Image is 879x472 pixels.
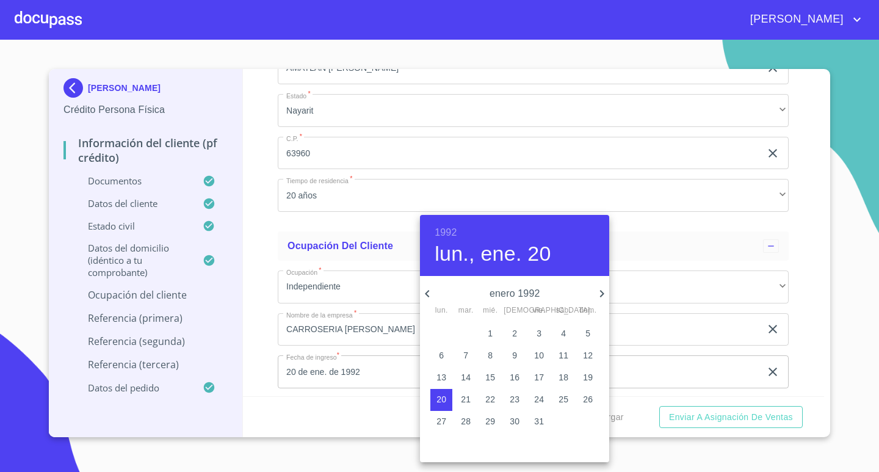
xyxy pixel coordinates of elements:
[528,345,550,367] button: 10
[534,415,544,427] p: 31
[488,349,493,361] p: 8
[528,389,550,411] button: 24
[430,411,452,433] button: 27
[512,327,517,339] p: 2
[552,367,574,389] button: 18
[552,389,574,411] button: 25
[455,367,477,389] button: 14
[552,323,574,345] button: 4
[510,371,519,383] p: 16
[455,305,477,317] span: mar.
[461,393,471,405] p: 21
[504,305,526,317] span: [DEMOGRAPHIC_DATA].
[585,327,590,339] p: 5
[479,345,501,367] button: 8
[479,323,501,345] button: 1
[561,327,566,339] p: 4
[430,305,452,317] span: lun.
[435,286,595,301] p: enero 1992
[485,415,495,427] p: 29
[479,411,501,433] button: 29
[455,345,477,367] button: 7
[439,349,444,361] p: 6
[583,371,593,383] p: 19
[577,323,599,345] button: 5
[559,393,568,405] p: 25
[504,345,526,367] button: 9
[534,349,544,361] p: 10
[430,367,452,389] button: 13
[552,305,574,317] span: sáb.
[430,389,452,411] button: 20
[461,415,471,427] p: 28
[583,393,593,405] p: 26
[488,327,493,339] p: 1
[436,393,446,405] p: 20
[534,393,544,405] p: 24
[463,349,468,361] p: 7
[485,393,495,405] p: 22
[485,371,495,383] p: 15
[510,415,519,427] p: 30
[583,349,593,361] p: 12
[577,367,599,389] button: 19
[577,389,599,411] button: 26
[534,371,544,383] p: 17
[435,224,457,241] button: 1992
[504,411,526,433] button: 30
[436,415,446,427] p: 27
[479,389,501,411] button: 22
[528,323,550,345] button: 3
[528,305,550,317] span: vie.
[479,305,501,317] span: mié.
[504,367,526,389] button: 16
[559,349,568,361] p: 11
[537,327,541,339] p: 3
[577,305,599,317] span: dom.
[479,367,501,389] button: 15
[510,393,519,405] p: 23
[435,241,551,267] button: lun., ene. 20
[430,345,452,367] button: 6
[559,371,568,383] p: 18
[552,345,574,367] button: 11
[461,371,471,383] p: 14
[504,323,526,345] button: 2
[455,389,477,411] button: 21
[512,349,517,361] p: 9
[577,345,599,367] button: 12
[436,371,446,383] p: 13
[528,367,550,389] button: 17
[455,411,477,433] button: 28
[528,411,550,433] button: 31
[504,389,526,411] button: 23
